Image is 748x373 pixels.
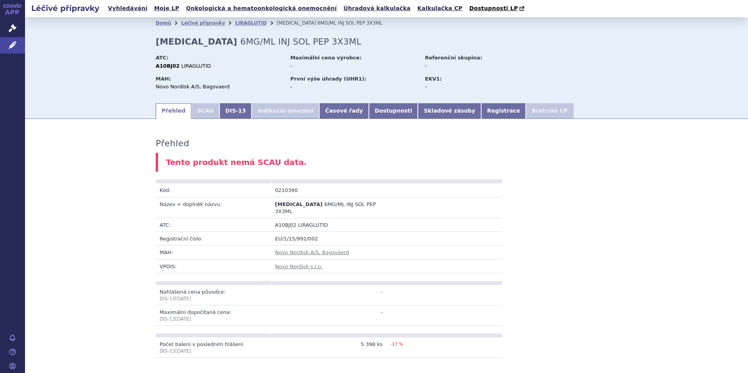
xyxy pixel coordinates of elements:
strong: Referenční skupina: [425,55,482,61]
div: - [290,83,417,90]
td: ATC: [156,218,271,232]
span: 6MG/ML INJ SOL PEP 3X3ML [317,20,382,26]
a: Novo Nordisk s.r.o. [275,264,323,269]
a: Domů [156,20,171,26]
a: Dostupnosti [369,103,418,119]
strong: ATC: [156,55,169,61]
p: DIS-13 [160,348,267,355]
h3: Přehled [156,138,189,149]
td: VPOIS: [156,259,271,273]
td: MAH: [156,246,271,259]
p: DIS-13 [160,316,267,323]
td: 5 398 ks [271,337,387,358]
td: EU/1/15/992/002 [271,232,502,246]
strong: MAH: [156,76,171,82]
span: LIRAGLUTID [298,222,328,228]
td: - [271,305,387,325]
strong: A10BJ02 [156,63,180,69]
span: Dostupnosti LP [469,5,518,11]
div: Tento produkt nemá SCAU data. [156,153,617,172]
td: Počet balení v posledním hlášení [156,337,271,358]
strong: [MEDICAL_DATA] [156,37,237,47]
a: Novo Nordisk A/S, Bagsvaerd [275,249,349,255]
a: LIRAGLUTID [235,20,266,26]
p: DIS-13 [160,296,267,302]
span: -17 % [390,342,403,347]
span: [DATE] [175,316,191,322]
a: Skladové zásoby [418,103,481,119]
span: 6MG/ML INJ SOL PEP 3X3ML [240,37,361,47]
a: Úhradová kalkulačka [341,3,413,14]
span: A10BJ02 [275,222,297,228]
td: Kód: [156,183,271,197]
span: [MEDICAL_DATA] [277,20,316,26]
a: Moje LP [152,3,182,14]
td: Nahlášená cena původce: [156,285,271,305]
a: DIS-13 [219,103,252,119]
span: [DATE] [175,296,191,301]
td: 0210390 [271,183,387,197]
td: Registrační číslo: [156,232,271,246]
a: Kalkulačka CP [415,3,465,14]
a: Onkologická a hematoonkologická onemocnění [183,3,339,14]
a: Léčivé přípravky [181,20,225,26]
span: LIRAGLUTID [181,63,211,69]
div: Novo Nordisk A/S, Bagsvaerd [156,83,283,90]
h2: Léčivé přípravky [25,3,106,14]
td: Maximální dopočítaná cena: [156,305,271,325]
a: Časové řady [319,103,369,119]
div: - [290,63,417,70]
a: Přehled [156,103,191,119]
a: Registrace [481,103,526,119]
a: Dostupnosti LP [467,3,528,14]
a: Vyhledávání [106,3,150,14]
td: - [271,285,387,305]
td: Název + doplněk názvu: [156,197,271,218]
strong: Maximální cena výrobce: [290,55,361,61]
span: [DATE] [175,348,191,354]
div: - [425,83,513,90]
div: - [425,63,513,70]
span: 6MG/ML INJ SOL PEP 3X3ML [275,201,376,214]
strong: První výše úhrady (UHR1): [290,76,366,82]
span: [MEDICAL_DATA] [275,201,322,207]
strong: EKV1: [425,76,442,82]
